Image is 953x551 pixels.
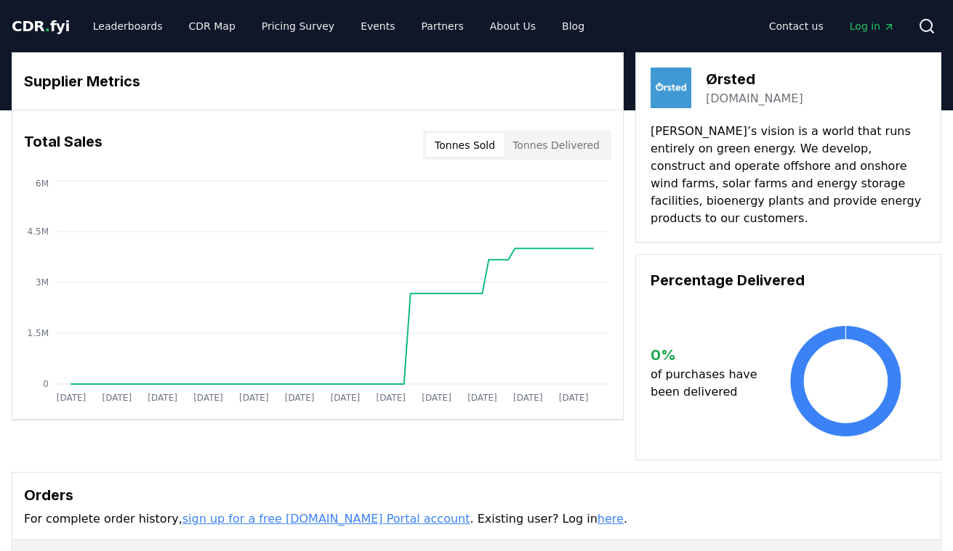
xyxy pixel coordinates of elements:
nav: Main [81,13,596,39]
span: . [45,17,50,35]
a: Contact us [757,13,835,39]
tspan: [DATE] [467,393,497,403]
tspan: [DATE] [102,393,132,403]
a: CDR.fyi [12,16,70,36]
a: sign up for a free [DOMAIN_NAME] Portal account [182,512,470,526]
button: Tonnes Delivered [504,134,608,157]
tspan: 3M [36,277,49,287]
button: Tonnes Sold [426,134,504,157]
p: [PERSON_NAME]’s vision is a world that runs entirely on green energy. We develop, construct and o... [651,123,926,227]
span: Log in [850,19,895,33]
tspan: [DATE] [376,393,406,403]
span: CDR fyi [12,17,70,35]
a: Pricing Survey [250,13,346,39]
h3: Orders [24,484,929,506]
a: here [598,512,624,526]
tspan: [DATE] [193,393,223,403]
h3: Total Sales [24,131,102,160]
nav: Main [757,13,906,39]
tspan: 0 [43,379,49,389]
a: CDR Map [177,13,247,39]
tspan: [DATE] [148,393,177,403]
tspan: [DATE] [239,393,269,403]
tspan: [DATE] [285,393,315,403]
tspan: [DATE] [57,393,87,403]
a: [DOMAIN_NAME] [706,90,803,107]
tspan: [DATE] [422,393,451,403]
tspan: [DATE] [559,393,589,403]
tspan: 1.5M [28,328,49,338]
a: Log in [838,13,906,39]
a: Blog [550,13,596,39]
img: Ørsted-logo [651,68,691,108]
p: For complete order history, . Existing user? Log in . [24,510,929,528]
tspan: 6M [36,179,49,189]
h3: 0 % [651,344,765,366]
h3: Supplier Metrics [24,70,611,92]
a: Partners [410,13,475,39]
tspan: 4.5M [28,226,49,237]
tspan: [DATE] [513,393,543,403]
a: Leaderboards [81,13,174,39]
a: Events [349,13,406,39]
h3: Ørsted [706,68,803,90]
tspan: [DATE] [331,393,361,403]
a: About Us [478,13,547,39]
p: of purchases have been delivered [651,366,765,401]
h3: Percentage Delivered [651,269,926,291]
